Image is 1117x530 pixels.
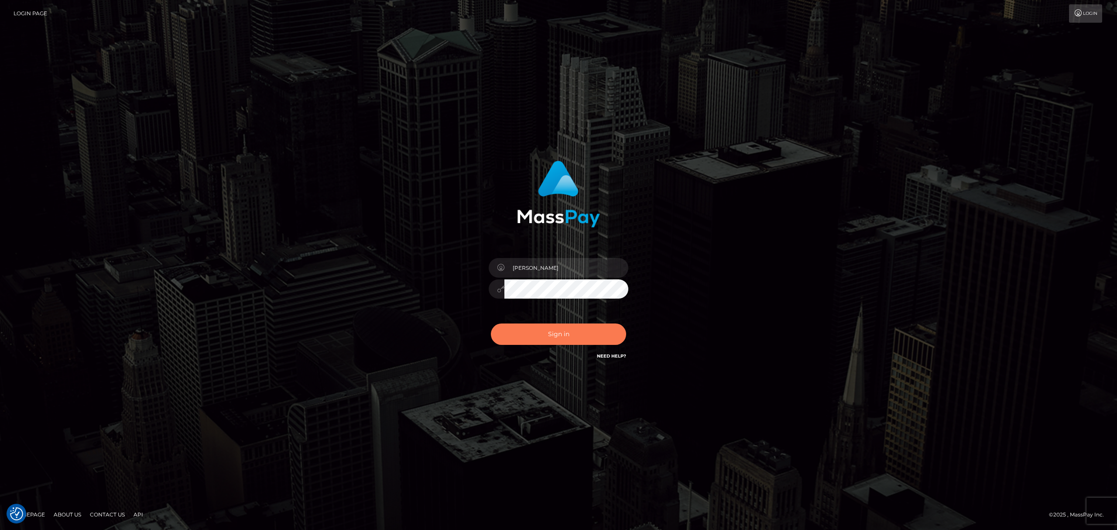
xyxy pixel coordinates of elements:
img: Revisit consent button [10,507,23,520]
a: API [130,508,147,521]
input: Username... [504,258,628,278]
button: Consent Preferences [10,507,23,520]
button: Sign in [491,324,626,345]
div: © 2025 , MassPay Inc. [1049,510,1110,520]
a: Login [1069,4,1102,23]
a: Login Page [14,4,47,23]
img: MassPay Login [517,161,600,227]
a: Contact Us [86,508,128,521]
a: Homepage [10,508,48,521]
a: Need Help? [597,353,626,359]
a: About Us [50,508,85,521]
